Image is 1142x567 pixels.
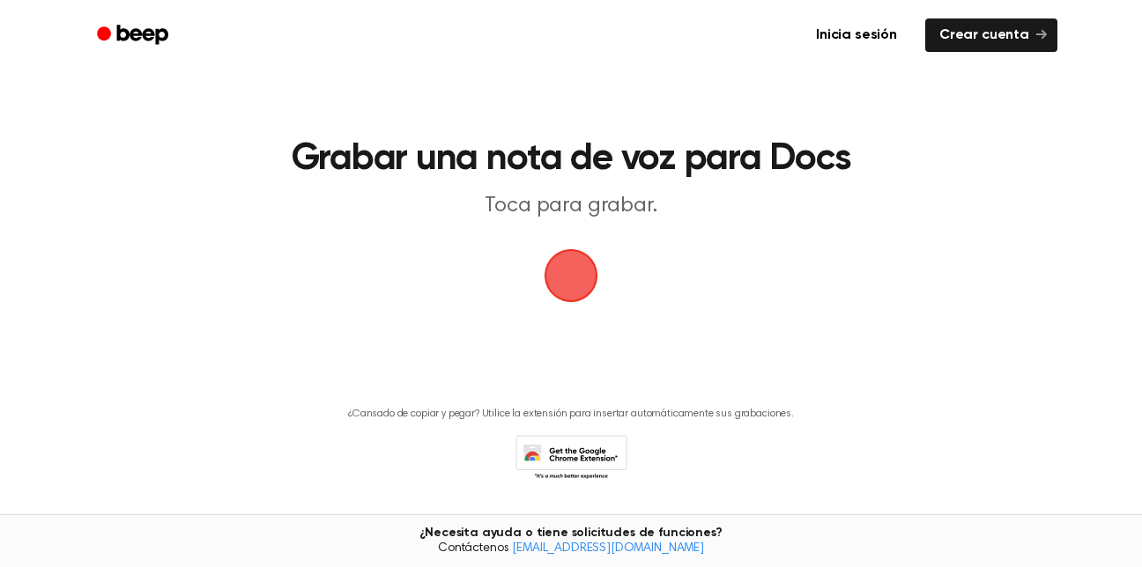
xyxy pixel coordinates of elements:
font: Crear cuenta [939,26,1029,45]
p: ¿Cansado de copiar y pegar? Utilice la extensión para insertar automáticamente sus grabaciones. [348,408,794,421]
a: [EMAIL_ADDRESS][DOMAIN_NAME] [512,542,704,555]
a: Crear cuenta [925,18,1057,52]
p: Toca para grabar. [233,192,909,221]
h1: Grabar una nota de voz para Docs [190,141,952,178]
font: ¿Necesita ayuda o tiene solicitudes de funciones? [419,526,722,539]
a: Pitido [85,18,184,53]
span: Contáctenos [11,541,1131,557]
img: Logotipo de Beep [545,249,597,302]
a: Inicia sesión [798,15,915,55]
